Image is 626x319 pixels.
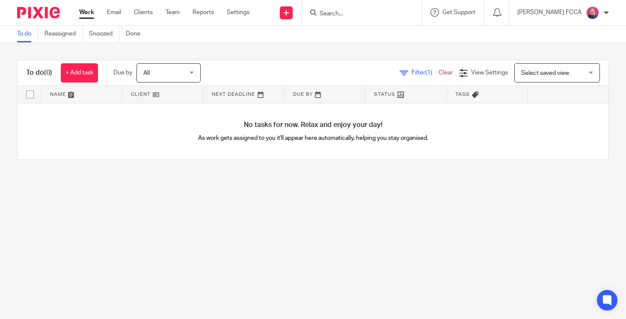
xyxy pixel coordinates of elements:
[517,8,581,17] p: [PERSON_NAME] FCCA
[134,8,153,17] a: Clients
[126,26,147,42] a: Done
[17,7,60,18] img: Pixie
[17,26,38,42] a: To do
[166,8,180,17] a: Team
[44,69,52,76] span: (0)
[425,70,432,76] span: (1)
[439,70,453,76] a: Clear
[89,26,119,42] a: Snoozed
[586,6,599,20] img: Cheryl%20Sharp%20FCCA.png
[107,8,121,17] a: Email
[143,70,150,76] span: All
[26,68,52,77] h1: To do
[193,8,214,17] a: Reports
[521,70,569,76] span: Select saved view
[442,9,475,15] span: Get Support
[61,63,98,83] a: + Add task
[319,10,396,18] input: Search
[165,134,461,142] p: As work gets assigned to you it'll appear here automatically, helping you stay organised.
[45,26,83,42] a: Reassigned
[455,92,470,97] span: Tags
[113,68,132,77] p: Due by
[412,70,439,76] span: Filter
[18,121,608,130] h4: No tasks for now. Relax and enjoy your day!
[79,8,94,17] a: Work
[227,8,249,17] a: Settings
[471,70,508,76] span: View Settings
